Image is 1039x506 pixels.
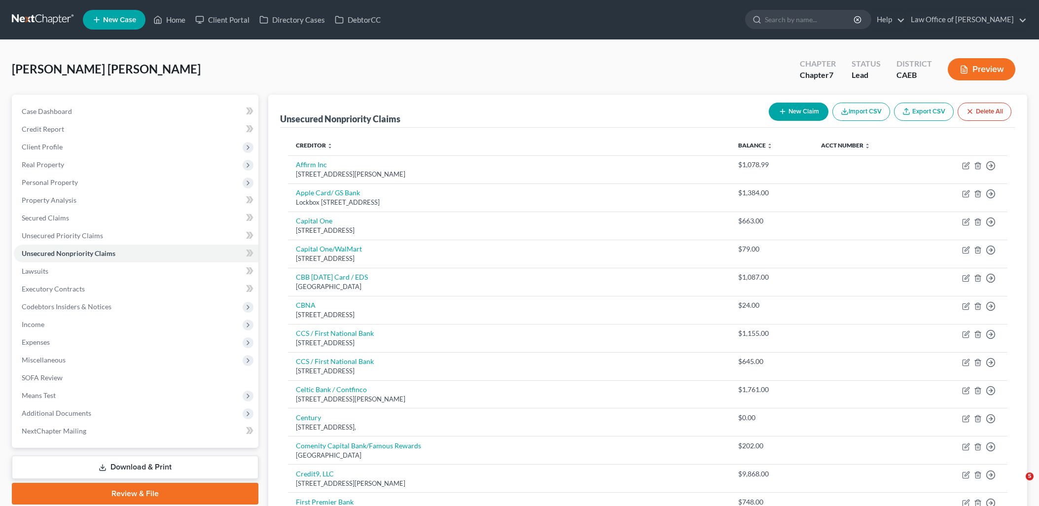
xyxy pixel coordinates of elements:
[296,273,368,281] a: CBB [DATE] Card / EDS
[296,226,722,235] div: [STREET_ADDRESS]
[296,217,332,225] a: Capital One
[296,170,722,179] div: [STREET_ADDRESS][PERSON_NAME]
[22,214,69,222] span: Secured Claims
[852,58,881,70] div: Status
[800,70,836,81] div: Chapter
[12,456,258,479] a: Download & Print
[296,142,333,149] a: Creditor unfold_more
[22,391,56,399] span: Means Test
[894,103,954,121] a: Export CSV
[829,70,833,79] span: 7
[14,227,258,245] a: Unsecured Priority Claims
[296,451,722,460] div: [GEOGRAPHIC_DATA]
[864,143,870,149] i: unfold_more
[738,142,773,149] a: Balance unfold_more
[22,160,64,169] span: Real Property
[296,357,374,365] a: CCS / First National Bank
[22,143,63,151] span: Client Profile
[1005,472,1029,496] iframe: Intercom live chat
[296,338,722,348] div: [STREET_ADDRESS]
[14,191,258,209] a: Property Analysis
[14,209,258,227] a: Secured Claims
[738,272,805,282] div: $1,087.00
[14,103,258,120] a: Case Dashboard
[296,301,316,309] a: CBNA
[254,11,330,29] a: Directory Cases
[22,196,76,204] span: Property Analysis
[296,423,722,432] div: [STREET_ADDRESS],
[22,107,72,115] span: Case Dashboard
[738,216,805,226] div: $663.00
[738,413,805,423] div: $0.00
[14,245,258,262] a: Unsecured Nonpriority Claims
[190,11,254,29] a: Client Portal
[22,427,86,435] span: NextChapter Mailing
[296,329,374,337] a: CCS / First National Bank
[14,422,258,440] a: NextChapter Mailing
[738,188,805,198] div: $1,384.00
[906,11,1027,29] a: Law Office of [PERSON_NAME]
[765,10,855,29] input: Search by name...
[800,58,836,70] div: Chapter
[738,244,805,254] div: $79.00
[769,103,828,121] button: New Claim
[296,413,321,422] a: Century
[821,142,870,149] a: Acct Number unfold_more
[148,11,190,29] a: Home
[296,498,354,506] a: First Premier Bank
[296,198,722,207] div: Lockbox [STREET_ADDRESS]
[22,320,44,328] span: Income
[296,385,367,394] a: Celtic Bank / Contfinco
[22,356,66,364] span: Miscellaneous
[738,328,805,338] div: $1,155.00
[958,103,1011,121] button: Delete All
[22,409,91,417] span: Additional Documents
[12,62,201,76] span: [PERSON_NAME] [PERSON_NAME]
[296,160,327,169] a: Affirm Inc
[832,103,890,121] button: Import CSV
[296,395,722,404] div: [STREET_ADDRESS][PERSON_NAME]
[896,70,932,81] div: CAEB
[896,58,932,70] div: District
[296,188,360,197] a: Apple Card/ GS Bank
[14,280,258,298] a: Executory Contracts
[280,113,400,125] div: Unsecured Nonpriority Claims
[1026,472,1034,480] span: 5
[296,366,722,376] div: [STREET_ADDRESS]
[14,369,258,387] a: SOFA Review
[738,385,805,395] div: $1,761.00
[296,441,421,450] a: Comenity Capital Bank/Famous Rewards
[22,267,48,275] span: Lawsuits
[14,262,258,280] a: Lawsuits
[22,373,63,382] span: SOFA Review
[14,120,258,138] a: Credit Report
[22,249,115,257] span: Unsecured Nonpriority Claims
[948,58,1015,80] button: Preview
[330,11,386,29] a: DebtorCC
[22,302,111,311] span: Codebtors Insiders & Notices
[22,178,78,186] span: Personal Property
[296,254,722,263] div: [STREET_ADDRESS]
[296,479,722,488] div: [STREET_ADDRESS][PERSON_NAME]
[296,282,722,291] div: [GEOGRAPHIC_DATA]
[738,469,805,479] div: $9,868.00
[738,300,805,310] div: $24.00
[738,357,805,366] div: $645.00
[296,310,722,320] div: [STREET_ADDRESS]
[12,483,258,505] a: Review & File
[22,338,50,346] span: Expenses
[103,16,136,24] span: New Case
[738,441,805,451] div: $202.00
[327,143,333,149] i: unfold_more
[22,125,64,133] span: Credit Report
[22,285,85,293] span: Executory Contracts
[296,245,362,253] a: Capital One/WalMart
[767,143,773,149] i: unfold_more
[852,70,881,81] div: Lead
[738,160,805,170] div: $1,078.99
[872,11,905,29] a: Help
[22,231,103,240] span: Unsecured Priority Claims
[296,470,334,478] a: Credit9, LLC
